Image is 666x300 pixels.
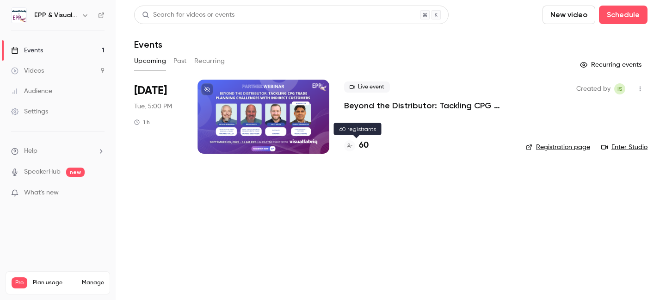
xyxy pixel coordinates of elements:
[526,143,590,152] a: Registration page
[134,54,166,69] button: Upcoming
[11,66,44,75] div: Videos
[601,143,647,152] a: Enter Studio
[344,100,511,111] a: Beyond the Distributor: Tackling CPG Trade Planning Challenges with Indirect Customers
[11,146,105,156] li: help-dropdown-opener
[66,168,85,177] span: new
[576,83,610,94] span: Created by
[93,189,105,197] iframe: Noticeable Trigger
[599,6,647,24] button: Schedule
[134,80,183,154] div: Sep 9 Tue, 11:00 AM (America/New York)
[24,146,37,156] span: Help
[12,277,27,288] span: Pro
[11,87,52,96] div: Audience
[173,54,187,69] button: Past
[34,11,78,20] h6: EPP & Visualfabriq
[82,279,104,287] a: Manage
[11,46,43,55] div: Events
[359,139,369,152] h4: 60
[142,10,234,20] div: Search for videos or events
[344,81,390,93] span: Live event
[134,39,162,50] h1: Events
[134,119,150,126] div: 1 h
[194,54,225,69] button: Recurring
[134,83,167,98] span: [DATE]
[576,57,647,72] button: Recurring events
[12,8,26,23] img: EPP & Visualfabriq
[24,188,59,198] span: What's new
[24,167,61,177] a: SpeakerHub
[33,279,76,287] span: Plan usage
[543,6,595,24] button: New video
[11,107,48,116] div: Settings
[617,83,623,94] span: IS
[344,139,369,152] a: 60
[134,102,172,111] span: Tue, 5:00 PM
[614,83,625,94] span: Itamar Seligsohn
